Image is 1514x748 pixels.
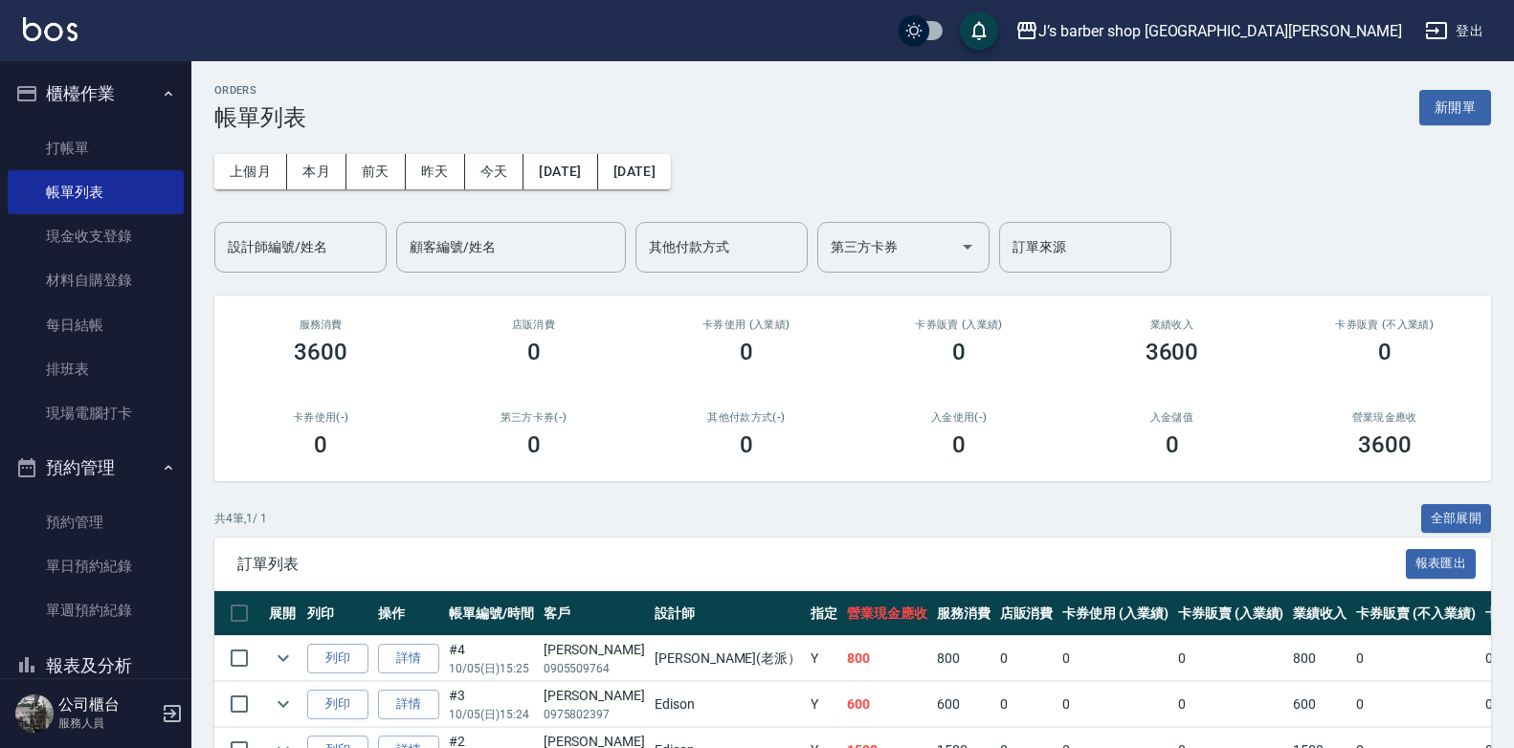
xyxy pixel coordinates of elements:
td: 0 [1058,682,1173,727]
button: 預約管理 [8,443,184,493]
th: 卡券販賣 (不入業績) [1351,591,1480,636]
td: 600 [1288,682,1351,727]
a: 新開單 [1419,98,1491,116]
a: 每日結帳 [8,303,184,347]
h3: 0 [527,431,541,458]
td: 0 [1351,682,1480,727]
a: 帳單列表 [8,170,184,214]
th: 卡券販賣 (入業績) [1173,591,1289,636]
td: #4 [444,636,539,681]
button: J’s barber shop [GEOGRAPHIC_DATA][PERSON_NAME] [1008,11,1410,51]
h2: 卡券販賣 (入業績) [876,319,1042,331]
td: 0 [995,682,1058,727]
th: 服務消費 [932,591,995,636]
td: Edison [650,682,806,727]
button: 上個月 [214,154,287,189]
button: 前天 [346,154,406,189]
th: 卡券使用 (入業績) [1058,591,1173,636]
h3: 0 [952,431,966,458]
th: 客戶 [539,591,650,636]
td: 0 [1173,682,1289,727]
h3: 帳單列表 [214,104,306,131]
button: expand row [269,644,298,672]
a: 詳情 [378,690,439,719]
button: [DATE] [598,154,671,189]
th: 店販消費 [995,591,1058,636]
h2: 卡券使用(-) [237,411,404,424]
p: 10/05 (日) 15:24 [449,706,534,723]
h3: 服務消費 [237,319,404,331]
td: Y [806,636,842,681]
button: 櫃檯作業 [8,69,184,119]
button: 新開單 [1419,90,1491,125]
button: expand row [269,690,298,718]
h2: 營業現金應收 [1302,411,1468,424]
div: J’s barber shop [GEOGRAPHIC_DATA][PERSON_NAME] [1038,19,1402,43]
h2: 第三方卡券(-) [450,411,616,424]
button: 今天 [465,154,524,189]
h2: 店販消費 [450,319,616,331]
span: 訂單列表 [237,555,1406,574]
td: [PERSON_NAME](老派） [650,636,806,681]
button: 列印 [307,644,368,673]
h2: ORDERS [214,84,306,97]
h2: 卡券販賣 (不入業績) [1302,319,1468,331]
h3: 0 [527,339,541,365]
h3: 3600 [294,339,347,365]
button: 昨天 [406,154,465,189]
p: 10/05 (日) 15:25 [449,660,534,677]
div: [PERSON_NAME] [544,686,645,706]
h2: 業績收入 [1088,319,1255,331]
th: 營業現金應收 [842,591,932,636]
th: 帳單編號/時間 [444,591,539,636]
td: 600 [932,682,995,727]
a: 排班表 [8,347,184,391]
td: #3 [444,682,539,727]
button: Open [952,231,983,262]
a: 報表匯出 [1406,554,1477,572]
button: 登出 [1417,13,1491,49]
h3: 0 [740,431,753,458]
a: 現場電腦打卡 [8,391,184,435]
p: 0905509764 [544,660,645,677]
td: 800 [842,636,932,681]
h3: 0 [740,339,753,365]
td: Y [806,682,842,727]
a: 詳情 [378,644,439,673]
td: 0 [1173,636,1289,681]
img: Logo [23,17,78,41]
a: 材料自購登錄 [8,258,184,302]
a: 現金收支登錄 [8,214,184,258]
p: 0975802397 [544,706,645,723]
p: 共 4 筆, 1 / 1 [214,510,267,527]
th: 操作 [373,591,444,636]
button: 報表匯出 [1406,549,1477,579]
h2: 入金儲值 [1088,411,1255,424]
h3: 3600 [1358,431,1412,458]
p: 服務人員 [58,715,156,732]
button: save [960,11,998,50]
h2: 其他付款方式(-) [663,411,830,424]
h3: 0 [314,431,327,458]
th: 展開 [264,591,302,636]
a: 單日預約紀錄 [8,544,184,588]
button: 報表及分析 [8,641,184,691]
td: 800 [1288,636,1351,681]
button: 列印 [307,690,368,719]
td: 0 [995,636,1058,681]
td: 600 [842,682,932,727]
h3: 0 [1166,431,1179,458]
th: 設計師 [650,591,806,636]
div: [PERSON_NAME] [544,640,645,660]
th: 指定 [806,591,842,636]
h2: 卡券使用 (入業績) [663,319,830,331]
h2: 入金使用(-) [876,411,1042,424]
td: 0 [1058,636,1173,681]
a: 預約管理 [8,500,184,544]
a: 單週預約紀錄 [8,588,184,632]
h3: 0 [952,339,966,365]
button: [DATE] [523,154,597,189]
td: 800 [932,636,995,681]
img: Person [15,694,54,733]
th: 業績收入 [1288,591,1351,636]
